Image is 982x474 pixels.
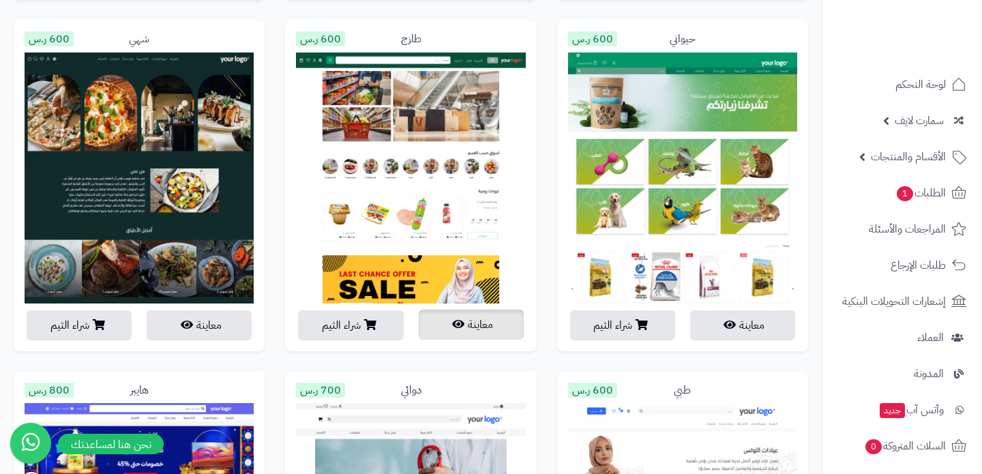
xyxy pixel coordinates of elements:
[25,31,254,47] div: شهي
[917,328,944,347] span: العملاء
[25,383,254,398] div: هايبر
[864,436,946,456] span: السلات المتروكة
[568,31,617,46] span: 600 ر.س
[25,383,74,398] span: 800 ر.س
[568,31,797,47] div: حيواني
[865,439,882,454] span: 0
[891,256,946,275] span: طلبات الإرجاع
[889,37,969,65] img: logo-2.png
[831,321,974,354] a: العملاء
[869,220,946,239] span: المراجعات والأسئلة
[568,383,797,398] div: طبي
[831,249,974,282] a: طلبات الإرجاع
[298,310,403,340] button: شراء الثيم
[831,357,974,390] a: المدونة
[831,68,974,101] a: لوحة التحكم
[831,213,974,246] a: المراجعات والأسئلة
[690,310,795,340] button: معاينة
[895,183,946,203] span: الطلبات
[296,383,525,398] div: دوائي
[895,111,944,130] span: سمارت لايف
[831,285,974,318] a: إشعارات التحويلات البنكية
[895,75,946,94] span: لوحة التحكم
[831,430,974,462] a: السلات المتروكة0
[568,383,617,398] span: 600 ر.س
[914,364,944,383] span: المدونة
[831,177,974,209] a: الطلبات1
[27,310,132,340] button: شراء الثيم
[296,31,345,46] span: 600 ر.س
[842,292,946,311] span: إشعارات التحويلات البنكية
[880,403,905,418] span: جديد
[897,186,913,201] span: 1
[570,310,675,340] button: شراء الثيم
[419,310,524,340] button: معاينة
[878,400,944,419] span: وآتس آب
[296,31,525,47] div: طازج
[147,310,252,340] button: معاينة
[296,383,345,398] span: 700 ر.س
[25,31,74,46] span: 600 ر.س
[871,147,946,166] span: الأقسام والمنتجات
[831,394,974,426] a: وآتس آبجديد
